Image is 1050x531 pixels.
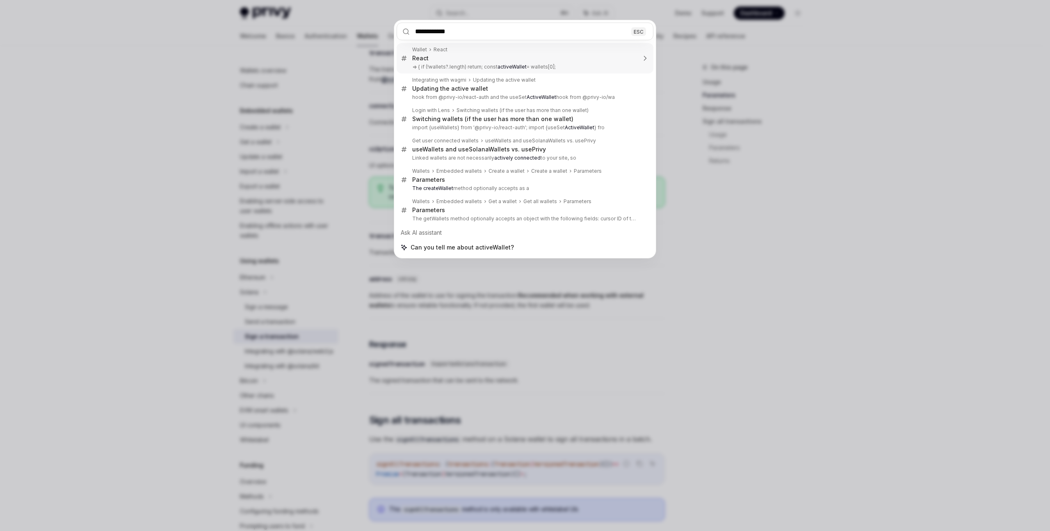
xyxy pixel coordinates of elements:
[412,155,636,161] p: Linked wallets are not necessarily to your site, so
[527,94,556,100] b: ActiveWallet
[411,243,514,252] span: Can you tell me about activeWallet?
[436,198,482,205] div: Embedded wallets
[412,137,479,144] div: Get user connected wallets
[412,198,430,205] div: Wallets
[473,77,536,83] div: Updating the active wallet
[564,198,591,205] div: Parameters
[412,85,488,92] div: Updating the active wallet
[412,185,636,192] p: method optionally accepts as a
[412,146,546,153] div: useWallets and useSolanaWallets vs. usePrivy
[436,168,482,174] div: Embedded wallets
[523,198,557,205] div: Get all wallets
[488,168,525,174] div: Create a wallet
[565,124,594,130] b: ActiveWallet
[494,155,541,161] b: actively connected
[412,46,427,53] div: Wallet
[412,206,445,214] div: Parameters
[412,55,429,62] div: React
[412,77,466,83] div: Integrating with wagmi
[412,215,636,222] p: The getWallets method optionally accepts an object with the following fields: cursor ID of the walle
[412,185,453,191] b: The createWallet
[631,27,646,36] div: ESC
[457,107,589,114] div: Switching wallets (if the user has more than one wallet)
[434,46,447,53] div: React
[412,94,636,101] p: hook from @privy-io/react-auth and the useSet hook from @privy-io/wa
[412,168,430,174] div: Wallets
[412,115,573,123] div: Switching wallets (if the user has more than one wallet)
[412,176,445,183] div: Parameters
[485,137,596,144] div: useWallets and useSolanaWallets vs. usePrivy
[488,198,517,205] div: Get a wallet
[531,168,567,174] div: Create a wallet
[574,168,602,174] div: Parameters
[397,225,653,240] div: Ask AI assistant
[498,64,527,70] b: activeWallet
[412,107,450,114] div: Login with Lens
[412,124,636,131] p: import {useWallets} from '@privy-io/react-auth'; import {useSet } fro
[412,64,636,70] p: => { if (!wallets?.length) return; const = wallets[0];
